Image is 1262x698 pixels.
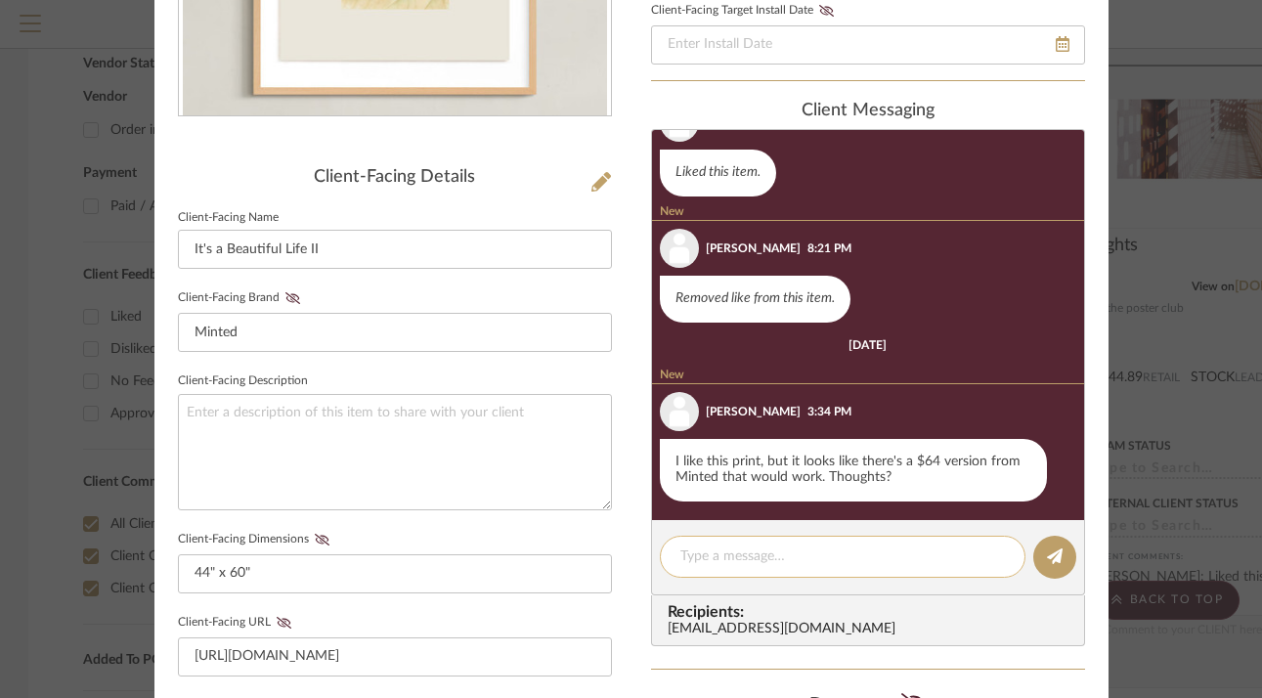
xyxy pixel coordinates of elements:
div: 8:21 PM [807,240,851,257]
div: Removed like from this item. [660,276,850,323]
div: Client-Facing Details [178,167,612,189]
label: Client-Facing Description [178,376,308,386]
div: I like this print, but it looks like there's a $64 version from Minted that would work. Thoughts? [660,439,1047,502]
label: Client-Facing Brand [178,291,306,305]
div: client Messaging [651,101,1085,122]
button: Client-Facing URL [271,616,297,630]
label: Client-Facing Name [178,213,279,223]
img: user_avatar.png [660,229,699,268]
div: Liked this item. [660,150,776,196]
input: Enter item URL [178,637,612,676]
input: Enter Client-Facing Brand [178,313,612,352]
label: Client-Facing Target Install Date [651,4,840,18]
button: Client-Facing Brand [280,291,306,305]
div: New [652,204,1092,221]
div: [EMAIL_ADDRESS][DOMAIN_NAME] [668,622,1076,637]
button: Client-Facing Dimensions [309,533,335,546]
div: [DATE] [849,338,887,352]
input: Enter Client-Facing Item Name [178,230,612,269]
div: [PERSON_NAME] [706,240,801,257]
label: Client-Facing Dimensions [178,533,335,546]
button: Client-Facing Target Install Date [813,4,840,18]
div: New [652,368,1092,384]
span: Recipients: [668,603,1076,621]
input: Enter Install Date [651,25,1085,65]
div: 3:34 PM [807,403,851,420]
label: Client-Facing URL [178,616,297,630]
input: Enter item dimensions [178,554,612,593]
div: [PERSON_NAME] [706,403,801,420]
img: user_avatar.png [660,392,699,431]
